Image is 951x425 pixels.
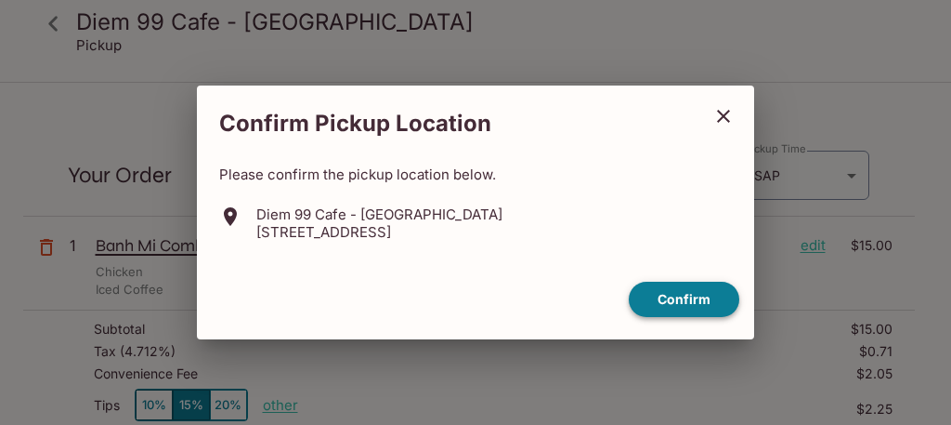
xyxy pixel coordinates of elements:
button: close [700,93,747,139]
button: confirm [629,282,739,318]
p: Diem 99 Cafe - [GEOGRAPHIC_DATA] [256,206,502,223]
p: Please confirm the pickup location below. [219,166,732,183]
p: [STREET_ADDRESS] [256,223,502,241]
h2: Confirm Pickup Location [197,100,700,147]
